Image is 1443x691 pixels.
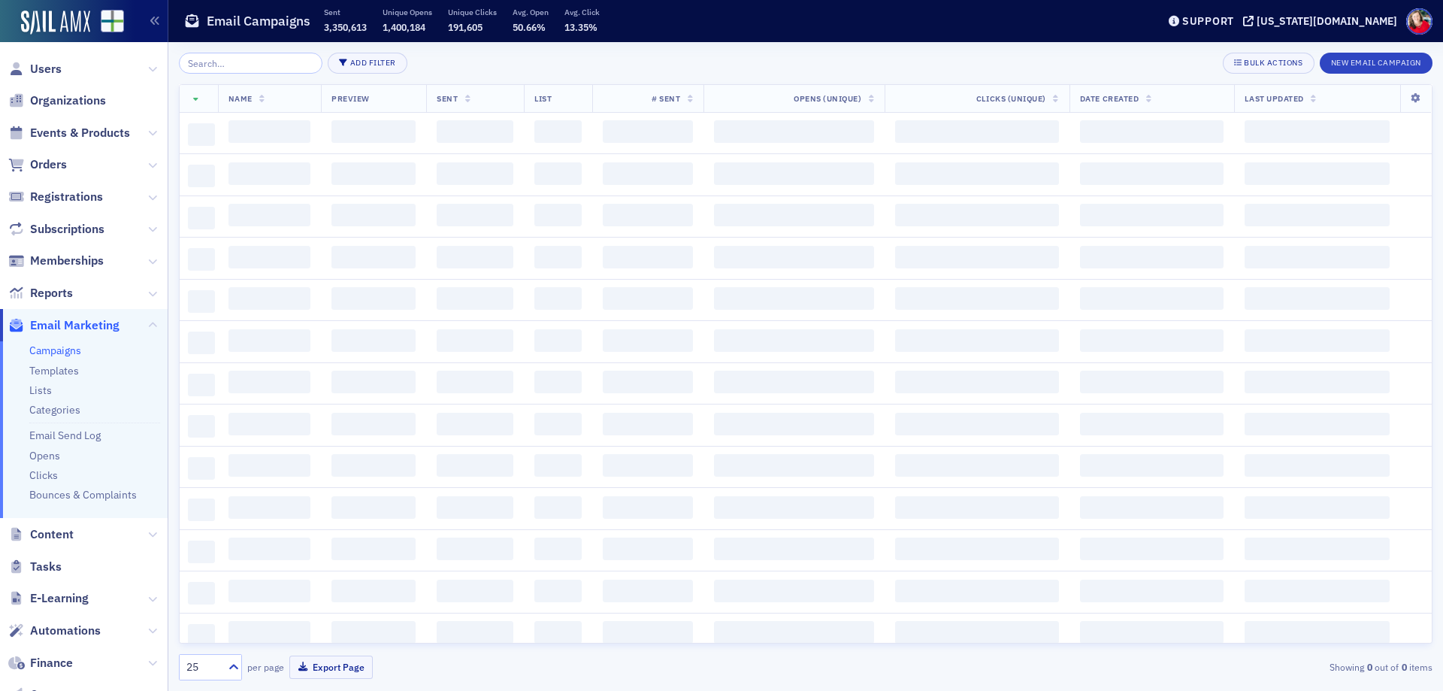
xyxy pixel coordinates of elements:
span: ‌ [331,413,416,435]
span: ‌ [603,371,693,393]
a: Orders [8,156,67,173]
span: ‌ [1245,246,1390,268]
span: ‌ [714,580,874,602]
span: ‌ [437,287,513,310]
a: Categories [29,403,80,417]
a: New Email Campaign [1320,55,1432,68]
span: ‌ [714,120,874,143]
span: ‌ [331,371,416,393]
span: Automations [30,623,101,639]
span: ‌ [534,538,582,560]
span: ‌ [534,162,582,185]
span: ‌ [437,371,513,393]
span: ‌ [331,204,416,226]
a: Clicks [29,468,58,482]
span: ‌ [1245,454,1390,477]
span: ‌ [331,246,416,268]
a: Content [8,526,74,543]
span: ‌ [1245,204,1390,226]
span: ‌ [228,413,310,435]
span: ‌ [714,538,874,560]
a: E-Learning [8,590,89,607]
span: ‌ [1245,496,1390,519]
span: Subscriptions [30,221,104,238]
div: Showing out of items [1025,660,1432,674]
a: View Homepage [90,10,124,35]
span: ‌ [603,413,693,435]
span: ‌ [714,496,874,519]
a: Subscriptions [8,221,104,238]
span: ‌ [437,162,513,185]
button: [US_STATE][DOMAIN_NAME] [1243,16,1402,26]
span: ‌ [1080,162,1224,185]
span: ‌ [1080,204,1224,226]
span: ‌ [714,204,874,226]
span: ‌ [228,287,310,310]
a: Email Marketing [8,317,119,334]
span: Memberships [30,253,104,269]
button: Add Filter [328,53,407,74]
span: ‌ [534,204,582,226]
span: ‌ [603,580,693,602]
span: ‌ [534,496,582,519]
span: ‌ [603,162,693,185]
span: ‌ [1080,287,1224,310]
a: Email Send Log [29,429,101,442]
a: Organizations [8,92,106,109]
span: ‌ [188,332,216,354]
span: ‌ [437,204,513,226]
span: ‌ [188,624,216,647]
span: ‌ [534,413,582,435]
span: ‌ [1245,538,1390,560]
span: ‌ [1080,580,1224,602]
button: Export Page [289,656,373,679]
span: Last Updated [1245,93,1303,104]
a: Campaigns [29,344,81,357]
span: Organizations [30,92,106,109]
span: ‌ [331,538,416,560]
span: # Sent [652,93,680,104]
span: ‌ [331,120,416,143]
span: ‌ [1080,329,1224,352]
span: ‌ [188,582,216,605]
p: Avg. Click [564,7,600,17]
span: ‌ [1245,371,1390,393]
span: ‌ [437,246,513,268]
a: Users [8,61,62,77]
span: ‌ [895,246,1058,268]
span: ‌ [603,496,693,519]
span: ‌ [1245,413,1390,435]
span: Registrations [30,189,103,205]
span: ‌ [437,454,513,477]
span: ‌ [228,580,310,602]
span: Clicks (Unique) [976,93,1046,104]
span: ‌ [331,454,416,477]
span: ‌ [895,204,1058,226]
span: ‌ [228,371,310,393]
span: ‌ [331,496,416,519]
span: ‌ [188,290,216,313]
span: 191,605 [448,21,483,33]
span: ‌ [714,246,874,268]
span: 3,350,613 [324,21,367,33]
a: Bounces & Complaints [29,488,137,502]
span: ‌ [1080,538,1224,560]
span: ‌ [895,120,1058,143]
span: ‌ [603,454,693,477]
span: ‌ [437,413,513,435]
img: SailAMX [101,10,124,33]
div: 25 [186,659,219,675]
span: ‌ [714,371,874,393]
span: ‌ [437,621,513,644]
span: ‌ [437,580,513,602]
div: Bulk Actions [1244,59,1302,67]
span: ‌ [534,580,582,602]
button: Bulk Actions [1223,53,1314,74]
img: SailAMX [21,11,90,35]
a: Templates [29,364,79,377]
span: ‌ [534,329,582,352]
span: Sent [437,93,458,104]
span: ‌ [714,413,874,435]
span: ‌ [331,329,416,352]
span: ‌ [603,329,693,352]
